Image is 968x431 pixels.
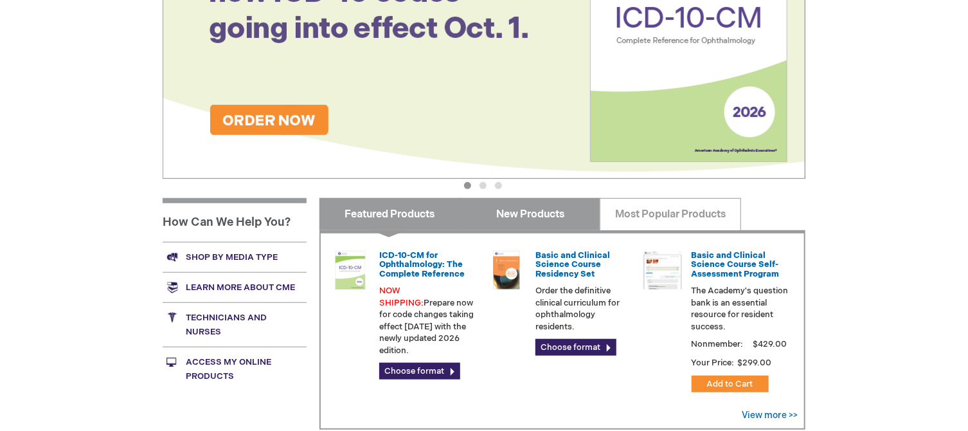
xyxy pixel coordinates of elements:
a: Shop by media type [163,242,307,272]
button: 2 of 3 [480,182,487,189]
a: Learn more about CME [163,272,307,302]
button: 3 of 3 [495,182,502,189]
span: $429.00 [751,339,789,349]
span: $299.00 [737,358,774,368]
button: 1 of 3 [464,182,471,189]
a: Access My Online Products [163,347,307,391]
p: Prepare now for code changes taking effect [DATE] with the newly updated 2026 edition. [379,285,477,356]
a: Most Popular Products [600,198,740,230]
a: Featured Products [319,198,460,230]
p: The Academy's question bank is an essential resource for resident success. [692,285,789,333]
a: ICD-10-CM for Ophthalmology: The Complete Reference [379,250,465,279]
a: Choose format [379,363,460,380]
a: View more >> [742,410,798,421]
img: 02850963u_47.png [487,251,526,289]
span: Add to Cart [707,379,753,389]
strong: Your Price: [692,358,735,368]
font: NOW SHIPPING: [379,286,424,308]
img: bcscself_20.jpg [643,251,682,289]
a: Technicians and nurses [163,302,307,347]
a: Basic and Clinical Science Course Self-Assessment Program [692,250,780,279]
a: New Products [460,198,600,230]
p: Order the definitive clinical curriculum for ophthalmology residents. [535,285,633,333]
strong: Nonmember: [692,336,744,353]
img: 0120008u_42.png [331,251,370,289]
h1: How Can We Help You? [163,198,307,242]
a: Choose format [535,339,616,356]
a: Basic and Clinical Science Course Residency Set [535,250,610,279]
button: Add to Cart [692,376,769,392]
